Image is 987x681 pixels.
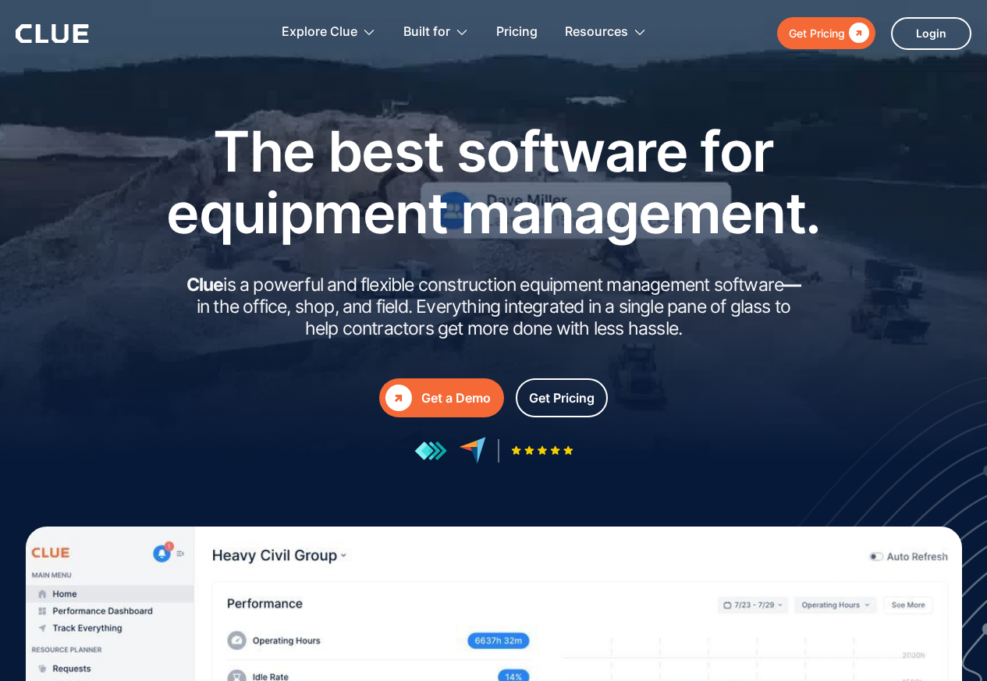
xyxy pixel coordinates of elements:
a: Get Pricing [516,378,608,417]
div:  [845,23,869,43]
a: Pricing [496,8,538,57]
strong: Clue [186,274,224,296]
img: reviews at getapp [414,441,447,461]
img: Five-star rating icon [511,445,573,456]
div: Explore Clue [282,8,357,57]
div: Built for [403,8,469,57]
a: Get Pricing [777,17,875,49]
a: Login [891,17,971,50]
div: Explore Clue [282,8,376,57]
div: Get a Demo [421,388,491,408]
h2: is a powerful and flexible construction equipment management software in the office, shop, and fi... [182,275,806,339]
strong: — [783,274,801,296]
h1: The best software for equipment management. [143,120,845,243]
div: Get Pricing [789,23,845,43]
div: Resources [565,8,647,57]
img: reviews at capterra [459,437,486,464]
div: Resources [565,8,628,57]
a: Get a Demo [379,378,504,417]
div: Get Pricing [529,388,595,408]
div: Built for [403,8,450,57]
div:  [385,385,412,411]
